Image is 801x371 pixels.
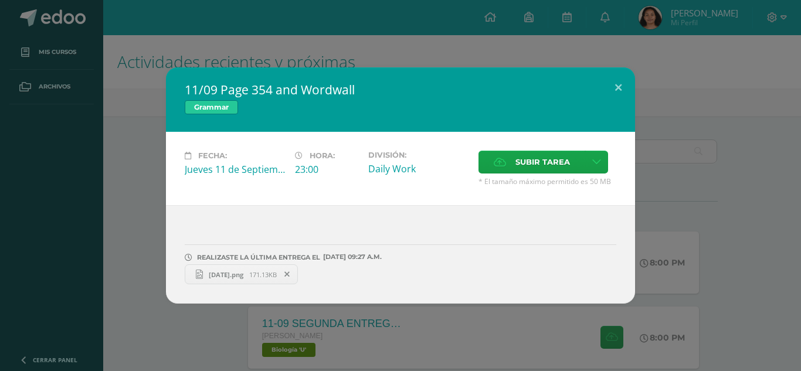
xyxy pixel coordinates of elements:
label: División: [368,151,469,159]
h2: 11/09 Page 354 and Wordwall [185,81,616,98]
span: * El tamaño máximo permitido es 50 MB [478,176,616,186]
button: Close (Esc) [602,67,635,107]
span: Hora: [310,151,335,160]
span: [DATE] 09:27 A.M. [320,257,382,257]
span: [DATE].png [203,270,249,279]
span: Grammar [185,100,238,114]
a: [DATE].png 171.13KB [185,264,298,284]
span: Fecha: [198,151,227,160]
div: Daily Work [368,162,469,175]
span: 171.13KB [249,270,277,279]
span: Remover entrega [277,268,297,281]
span: REALIZASTE LA ÚLTIMA ENTREGA EL [197,253,320,261]
div: 23:00 [295,163,359,176]
div: Jueves 11 de Septiembre [185,163,286,176]
span: Subir tarea [515,151,570,173]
